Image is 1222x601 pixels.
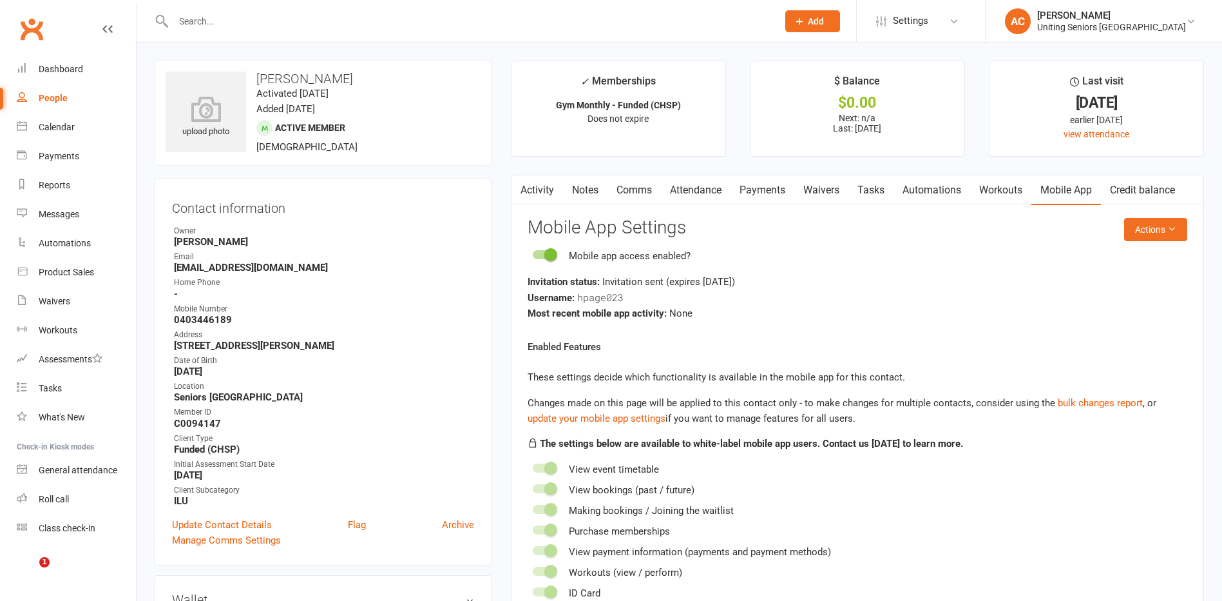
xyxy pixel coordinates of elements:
a: Tasks [848,175,893,205]
div: Last visit [1070,73,1123,96]
div: Location [174,380,474,393]
a: Reports [17,171,136,200]
span: Settings [893,6,928,35]
span: 1 [39,557,50,567]
a: Waivers [794,175,848,205]
a: Workouts [970,175,1031,205]
a: Activity [511,175,563,205]
a: Class kiosk mode [17,514,136,543]
div: Product Sales [39,267,94,277]
div: Assessments [39,354,102,364]
strong: [EMAIL_ADDRESS][DOMAIN_NAME] [174,262,474,273]
a: What's New [17,403,136,432]
div: Home Phone [174,277,474,289]
p: Next: n/a Last: [DATE] [762,113,953,133]
a: update your mobile app settings [528,413,665,424]
strong: Username: [528,292,575,304]
div: General attendance [39,465,117,475]
a: Manage Comms Settings [172,533,281,548]
a: Notes [563,175,607,205]
div: Reports [39,180,70,190]
p: These settings decide which functionality is available in the mobile app for this contact. [528,369,1187,385]
button: Add [785,10,840,32]
div: People [39,93,68,103]
div: What's New [39,412,85,422]
div: Payments [39,151,79,161]
input: Search... [169,12,769,30]
div: [DATE] [1001,96,1192,110]
strong: ILU [174,495,474,507]
a: Tasks [17,374,136,403]
div: Address [174,329,474,341]
a: Archive [442,517,474,533]
strong: Seniors [GEOGRAPHIC_DATA] [174,391,474,403]
div: Workouts [39,325,77,335]
a: Product Sales [17,258,136,287]
label: Enabled Features [528,339,601,355]
iframe: Intercom live chat [13,557,44,588]
strong: [PERSON_NAME] [174,236,474,248]
a: Roll call [17,485,136,514]
span: Active member [275,123,345,133]
div: Messages [39,209,79,219]
span: View event timetable [569,464,659,475]
div: Dashboard [39,64,83,74]
strong: Funded (CHSP) [174,444,474,455]
strong: - [174,288,474,300]
div: upload photo [166,96,246,139]
div: Client Subcategory [174,484,474,497]
div: Mobile app access enabled? [569,248,691,264]
a: bulk changes report [1058,397,1143,409]
a: Waivers [17,287,136,316]
strong: C0094147 [174,418,474,429]
div: Changes made on this page will be applied to this contact only - to make changes for multiple con... [528,395,1187,426]
div: earlier [DATE] [1001,113,1192,127]
div: Uniting Seniors [GEOGRAPHIC_DATA] [1037,21,1186,33]
div: Date of Birth [174,355,474,367]
strong: Most recent mobile app activity: [528,308,667,319]
strong: 0403446189 [174,314,474,326]
a: Calendar [17,113,136,142]
div: Roll call [39,494,69,504]
strong: [DATE] [174,366,474,377]
strong: [STREET_ADDRESS][PERSON_NAME] [174,340,474,351]
a: Payments [730,175,794,205]
div: [PERSON_NAME] [1037,10,1186,21]
a: Automations [893,175,970,205]
div: Initial Assessment Start Date [174,458,474,471]
span: Purchase memberships [569,526,670,537]
span: Making bookings / Joining the waitlist [569,505,734,517]
a: Workouts [17,316,136,345]
div: Email [174,251,474,263]
span: (expires [DATE] ) [666,276,735,288]
span: [DEMOGRAPHIC_DATA] [256,141,358,153]
span: Workouts (view / perform) [569,567,682,578]
span: Does not expire [587,113,649,124]
span: , or [1058,397,1156,409]
span: View payment information (payments and payment methods) [569,546,831,558]
a: People [17,84,136,113]
div: $ Balance [834,73,880,96]
div: Automations [39,238,91,248]
strong: Gym Monthly - Funded (CHSP) [556,100,681,110]
span: ID Card [569,587,600,599]
h3: [PERSON_NAME] [166,72,481,86]
strong: [DATE] [174,469,474,481]
div: Waivers [39,296,70,306]
i: ✓ [580,75,589,88]
a: view attendance [1064,129,1129,139]
a: Credit balance [1101,175,1184,205]
span: Add [808,16,824,26]
div: Invitation sent [528,274,1187,290]
a: General attendance kiosk mode [17,456,136,485]
a: Comms [607,175,661,205]
div: Tasks [39,383,62,393]
h3: Mobile App Settings [528,218,1187,238]
div: Mobile Number [174,303,474,315]
a: Flag [348,517,366,533]
div: $0.00 [762,96,953,110]
div: AC [1005,8,1031,34]
div: Class check-in [39,523,95,533]
button: Actions [1124,218,1187,241]
strong: Invitation status: [528,276,600,288]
